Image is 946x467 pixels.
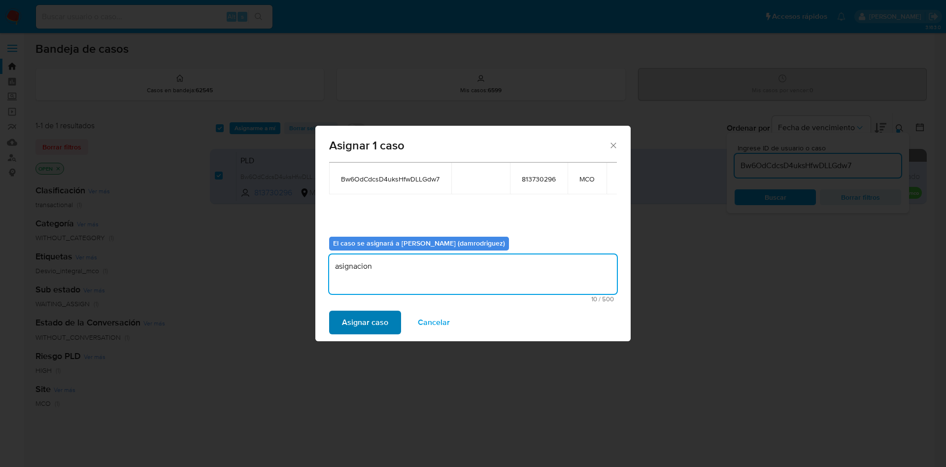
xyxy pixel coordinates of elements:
span: Máximo 500 caracteres [332,296,614,302]
div: assign-modal [315,126,631,341]
span: Asignar caso [342,312,388,333]
textarea: asignacion [329,254,617,294]
span: Asignar 1 caso [329,140,608,151]
span: Bw6OdCdcsD4uksHfwDLLGdw7 [341,175,439,183]
button: Asignar caso [329,311,401,334]
button: Cerrar ventana [608,141,617,149]
b: El caso se asignará a [PERSON_NAME] (damrodriguez) [333,238,505,248]
span: Cancelar [418,312,450,333]
span: 813730296 [522,175,556,183]
button: Cancelar [405,311,463,334]
span: MCO [579,175,595,183]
